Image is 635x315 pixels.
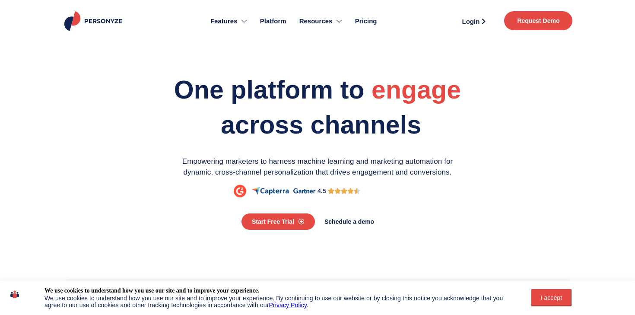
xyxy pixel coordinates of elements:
[517,18,559,24] span: Request Demo
[328,186,361,196] div: 4.5/5
[299,16,333,26] span: Resources
[177,156,458,178] p: Empowering marketers to harness machine learning and marketing automation for dynamic, cross-chan...
[174,76,365,104] span: One platform to
[324,219,374,225] span: Schedule a demo
[204,4,254,38] a: Features
[317,187,326,196] div: 4.5
[252,219,294,225] span: Start Free Trial
[10,287,19,302] img: icon
[537,294,566,301] div: I accept
[269,302,307,309] a: Privacy Policy
[349,4,384,38] a: Pricing
[63,11,126,31] img: Personyze logo
[293,4,349,38] a: Resources
[355,16,377,26] span: Pricing
[210,16,238,26] span: Features
[221,111,421,139] span: across channels
[44,287,259,295] div: We use cookies to understand how you use our site and to improve your experience.
[354,186,360,196] i: 
[44,295,512,309] div: We use cookies to understand how you use our site and to improve your experience. By continuing t...
[334,186,341,196] i: 
[328,186,334,196] i: 
[452,15,495,28] a: Login
[531,289,571,306] button: I accept
[504,11,572,30] a: Request Demo
[241,213,315,230] a: Start Free Trial
[260,16,286,26] span: Platform
[462,18,480,25] span: Login
[254,4,293,38] a: Platform
[347,186,354,196] i: 
[341,186,347,196] i: 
